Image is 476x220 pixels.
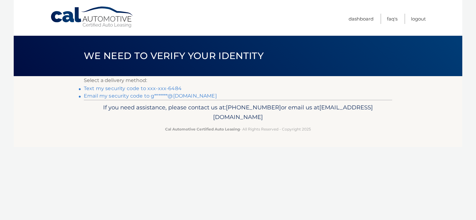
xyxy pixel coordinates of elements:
a: Logout [411,14,426,24]
p: If you need assistance, please contact us at: or email us at [88,103,388,122]
a: Dashboard [349,14,374,24]
span: We need to verify your identity [84,50,264,62]
a: Cal Automotive [50,6,134,28]
p: - All Rights Reserved - Copyright 2025 [88,126,388,132]
a: Email my security code to g*******@[DOMAIN_NAME] [84,93,217,99]
a: Text my security code to xxx-xxx-6484 [84,85,182,91]
span: [PHONE_NUMBER] [226,104,281,111]
p: Select a delivery method: [84,76,392,85]
a: FAQ's [387,14,397,24]
strong: Cal Automotive Certified Auto Leasing [165,127,240,131]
